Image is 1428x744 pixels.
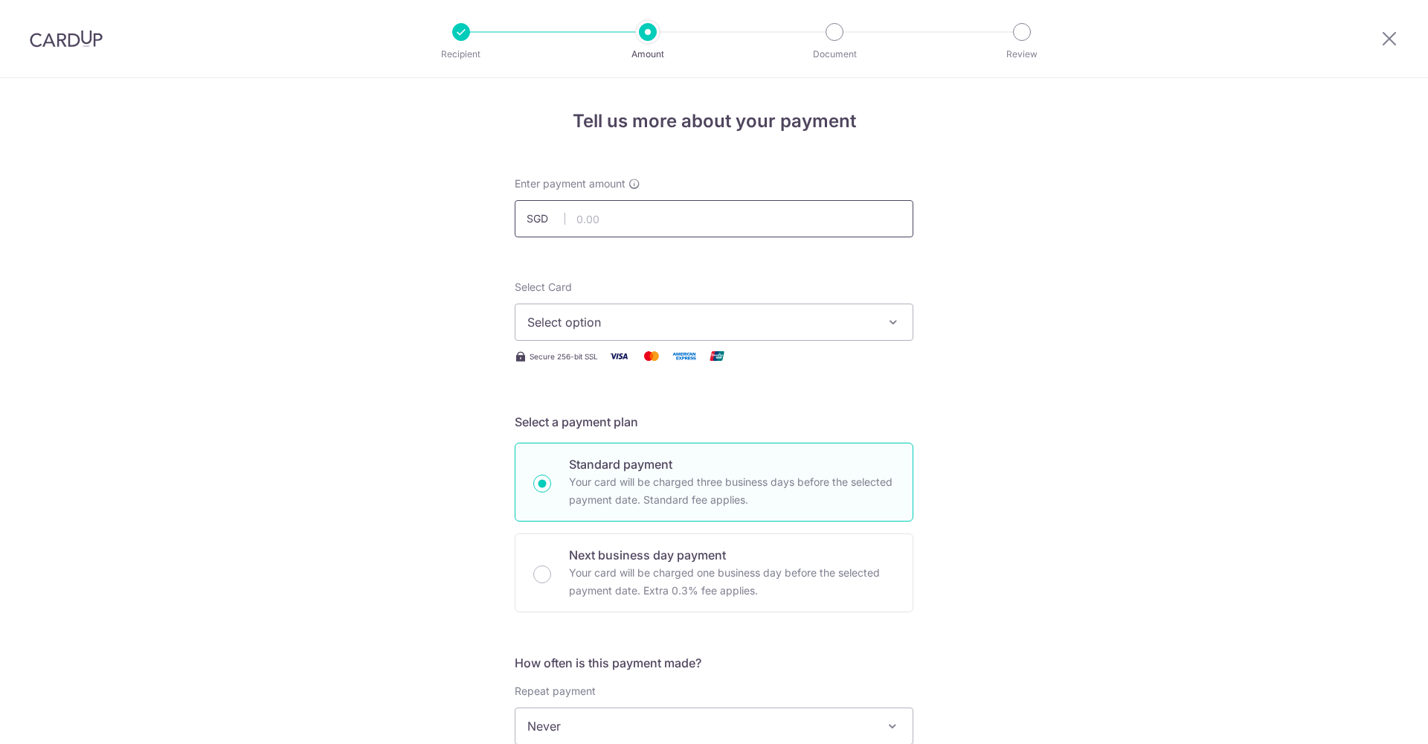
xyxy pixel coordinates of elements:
p: Standard payment [569,455,895,473]
img: Visa [604,347,634,365]
img: Mastercard [637,347,666,365]
p: Recipient [406,47,516,62]
span: SGD [527,211,565,226]
h5: Select a payment plan [515,413,913,431]
img: Union Pay [702,347,732,365]
span: Help [34,10,65,24]
span: translation missing: en.payables.payment_networks.credit_card.summary.labels.select_card [515,280,572,293]
span: Enter payment amount [515,176,625,191]
img: American Express [669,347,699,365]
label: Repeat payment [515,684,596,699]
p: Document [779,47,890,62]
p: Next business day payment [569,546,895,564]
input: 0.00 [515,200,913,237]
p: Review [967,47,1077,62]
p: Your card will be charged one business day before the selected payment date. Extra 0.3% fee applies. [569,564,895,600]
button: Select option [515,304,913,341]
span: Never [515,708,913,744]
p: Amount [593,47,703,62]
span: Secure 256-bit SSL [530,350,598,362]
h5: How often is this payment made? [515,654,913,672]
h4: Tell us more about your payment [515,108,913,135]
p: Your card will be charged three business days before the selected payment date. Standard fee appl... [569,473,895,509]
span: Select option [527,313,874,331]
img: CardUp [30,30,103,48]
